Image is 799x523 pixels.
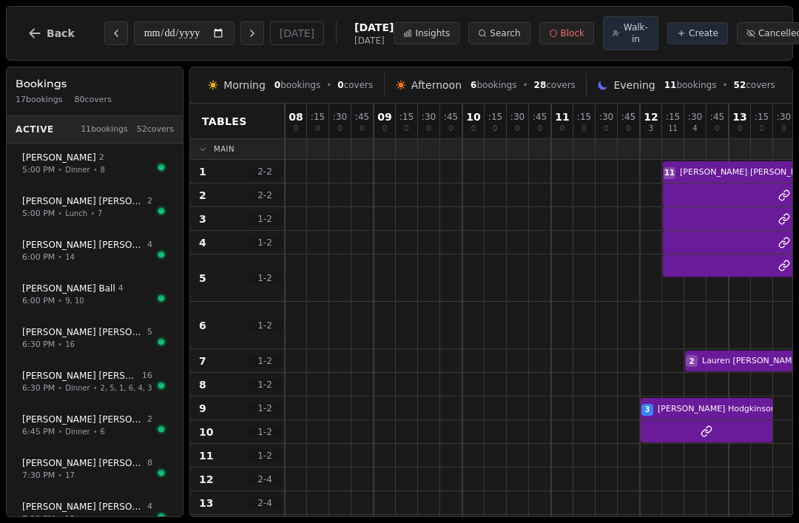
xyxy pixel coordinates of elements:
span: 0 [426,125,431,132]
span: bookings [274,79,320,91]
span: 6 [471,80,476,90]
span: 4 [199,235,206,250]
span: 8 [199,377,206,392]
span: 11 [668,125,678,132]
span: 0 [604,125,608,132]
span: • [58,470,62,481]
button: [PERSON_NAME] [PERSON_NAME]166:30 PM•Dinner•2, 5, 1, 6, 4, 3 [13,362,177,402]
span: 0 [560,125,564,132]
span: Dinner [65,382,90,394]
button: [PERSON_NAME] [PERSON_NAME]25:00 PM•Lunch•7 [13,187,177,228]
span: 13 [732,112,746,122]
span: 11 bookings [81,124,128,136]
span: • [522,79,527,91]
span: 3 [645,404,650,415]
button: Insights [394,22,459,44]
span: [PERSON_NAME] [PERSON_NAME] [22,195,144,207]
span: 12 [644,112,658,122]
span: 3 [199,212,206,226]
button: [DATE] [270,21,324,45]
span: Insights [415,27,450,39]
span: 2 - 2 [247,189,283,201]
span: [PERSON_NAME] [PERSON_NAME]’s [22,326,144,338]
span: 0 [515,125,519,132]
span: • [58,208,62,219]
button: Walk-in [603,16,658,50]
span: 7 [199,354,206,368]
span: [PERSON_NAME] Hodgkinson [658,403,776,416]
span: 1 - 2 [247,402,283,414]
span: 10 [466,112,480,122]
span: 0 [315,125,320,132]
button: [PERSON_NAME] 25:00 PM•Dinner•8 [13,144,177,184]
span: 0 [382,125,387,132]
span: 4 [692,125,697,132]
span: : 15 [311,112,325,121]
span: 6:00 PM [22,252,55,264]
span: : 30 [333,112,347,121]
span: 5:00 PM [22,164,55,177]
span: 2 - 4 [247,473,283,485]
span: 11 [664,80,677,90]
span: Morning [223,78,266,92]
span: 11 [664,167,675,178]
span: 16 [65,339,75,350]
span: Create [689,27,718,39]
span: 0 [337,80,343,90]
span: covers [734,79,775,91]
span: bookings [471,79,516,91]
span: 6:00 PM [22,295,55,308]
span: 5 [199,271,206,286]
span: 28 [534,80,547,90]
span: 4 [147,239,152,252]
span: • [93,426,98,437]
span: [PERSON_NAME] [PERSON_NAME] [22,239,144,251]
span: 09 [377,112,391,122]
span: Dinner [65,426,90,437]
span: • [58,426,62,437]
span: 2 [99,152,104,164]
span: 6:30 PM [22,382,55,395]
span: Search [490,27,520,39]
span: 4 [118,283,124,295]
span: 2 [199,188,206,203]
span: 2 - 4 [247,497,283,509]
button: [PERSON_NAME] [PERSON_NAME]87:30 PM•17 [13,449,177,490]
span: 16 [142,370,152,382]
span: : 30 [510,112,525,121]
span: : 30 [688,112,702,121]
span: 2 [147,414,152,426]
span: : 45 [533,112,547,121]
span: 6 [199,318,206,333]
span: • [326,79,331,91]
span: 17 [65,470,75,481]
button: Block [539,22,594,44]
span: • [58,295,62,306]
span: 3 [649,125,653,132]
span: 4 [147,501,152,513]
span: Back [47,28,75,38]
span: : 15 [577,112,591,121]
span: [PERSON_NAME] [PERSON_NAME] [22,414,144,425]
span: 0 [493,125,497,132]
span: 52 [734,80,746,90]
span: : 15 [488,112,502,121]
span: 2 - 2 [247,166,283,178]
span: [PERSON_NAME] Ball [22,283,115,294]
button: Create [667,22,728,44]
span: 0 [360,125,364,132]
span: 10 [199,425,213,439]
span: 11 [199,448,213,463]
span: : 15 [755,112,769,121]
span: 9 [199,401,206,416]
span: 0 [581,125,586,132]
span: 52 covers [137,124,174,136]
button: [PERSON_NAME] [PERSON_NAME]26:45 PM•Dinner•6 [13,405,177,446]
span: [PERSON_NAME] [PERSON_NAME] [22,457,144,469]
span: 1 - 2 [247,320,283,331]
span: 80 covers [75,94,112,107]
span: bookings [664,79,717,91]
span: 13 [199,496,213,510]
button: Next day [240,21,264,45]
span: 5:00 PM [22,208,55,220]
